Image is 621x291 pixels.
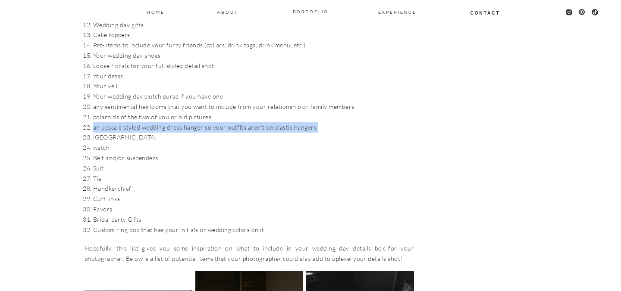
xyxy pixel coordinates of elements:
[289,8,332,15] a: PORTOFLIO
[93,153,414,163] li: Belt and/or suspenders
[93,20,414,30] li: Wedding day gifts
[93,61,414,71] li: Loose florals for your full styled detail shot
[93,81,414,91] li: Your veil
[93,183,414,194] li: Handkerchief
[85,243,414,264] p: Hopefully, this list gives you some inspiration on what to include in your wedding day details bo...
[93,163,414,173] li: Suit
[93,142,414,153] li: watch
[93,214,414,225] li: Bridal party Gifts
[216,8,239,15] a: About
[93,204,414,214] li: Favors
[93,30,414,40] li: Cake toppers
[93,132,414,142] li: [GEOGRAPHIC_DATA]
[93,102,414,112] li: any sentimental heirlooms that you want to include from your relationship or family members
[93,50,414,61] li: Your wedding day shoes
[378,8,410,15] a: EXPERIENCE
[93,91,414,102] li: Your wedding day clutch purse if you have one
[93,194,414,204] li: Cuff links
[93,122,414,133] li: an upscale styled wedding dress hanger so your outfits aren’t on plastic hangers
[93,71,414,81] li: Your dress
[146,8,165,15] a: Home
[93,173,414,184] li: Tie
[93,40,414,50] li: Pet- items to include your furry friends (collars, drink tags, drink menu, etc.)
[93,225,414,235] li: Custom ring box that has your initials or wedding colors on it
[93,112,414,122] li: polaroids of the two of you or old pictures
[470,9,501,16] a: Contact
